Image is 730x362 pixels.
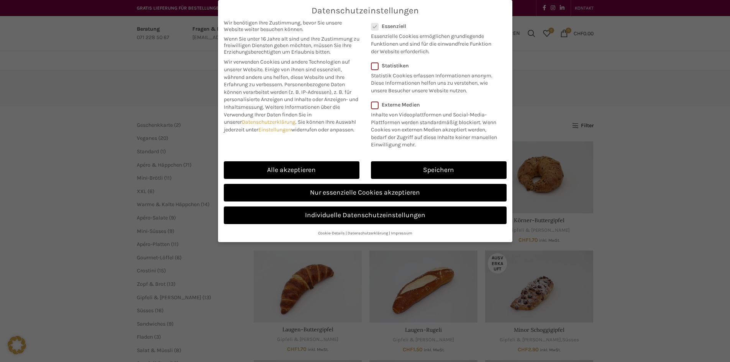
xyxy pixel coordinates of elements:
[224,119,356,133] span: Sie können Ihre Auswahl jederzeit unter widerrufen oder anpassen.
[348,231,388,236] a: Datenschutzerklärung
[371,23,497,29] label: Essenziell
[371,69,497,95] p: Statistik Cookies erfassen Informationen anonym. Diese Informationen helfen uns zu verstehen, wie...
[224,184,507,201] a: Nur essenzielle Cookies akzeptieren
[371,62,497,69] label: Statistiken
[224,59,350,88] span: Wir verwenden Cookies und andere Technologien auf unserer Website. Einige von ihnen sind essenzie...
[224,161,359,179] a: Alle akzeptieren
[391,231,412,236] a: Impressum
[371,29,497,55] p: Essenzielle Cookies ermöglichen grundlegende Funktionen und sind für die einwandfreie Funktion de...
[371,108,502,149] p: Inhalte von Videoplattformen und Social-Media-Plattformen werden standardmäßig blockiert. Wenn Co...
[224,36,359,55] span: Wenn Sie unter 16 Jahre alt sind und Ihre Zustimmung zu freiwilligen Diensten geben möchten, müss...
[224,81,358,110] span: Personenbezogene Daten können verarbeitet werden (z. B. IP-Adressen), z. B. für personalisierte A...
[318,231,345,236] a: Cookie-Details
[224,104,340,125] span: Weitere Informationen über die Verwendung Ihrer Daten finden Sie in unserer .
[258,126,291,133] a: Einstellungen
[242,119,295,125] a: Datenschutzerklärung
[224,206,507,224] a: Individuelle Datenschutzeinstellungen
[371,102,502,108] label: Externe Medien
[371,161,507,179] a: Speichern
[224,20,359,33] span: Wir benötigen Ihre Zustimmung, bevor Sie unsere Website weiter besuchen können.
[312,6,419,16] span: Datenschutzeinstellungen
